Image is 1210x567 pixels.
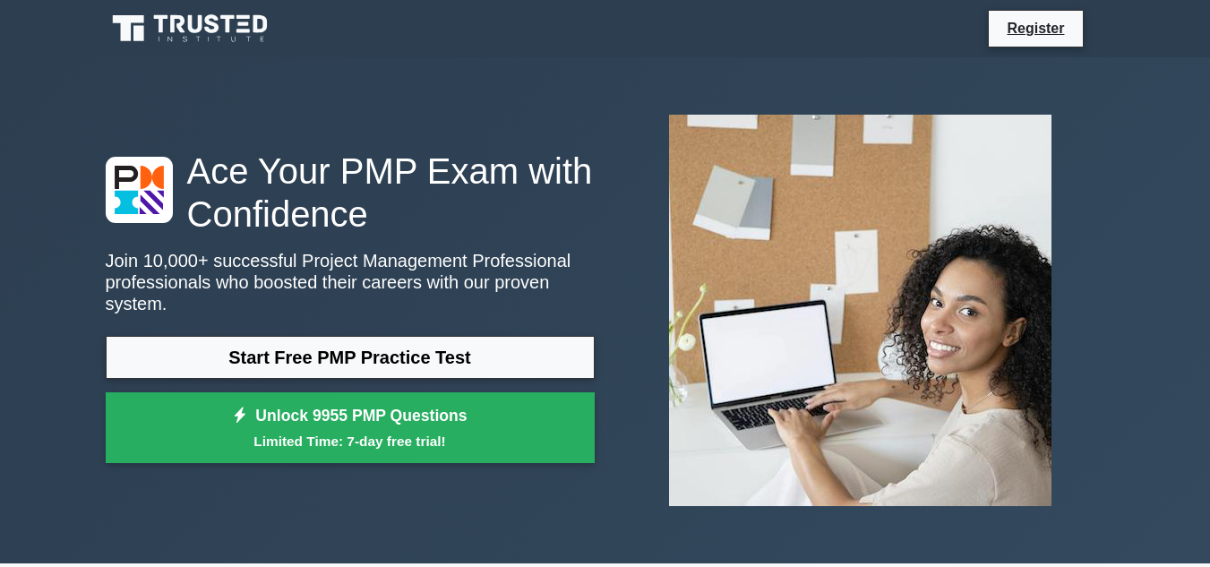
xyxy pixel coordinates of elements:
[128,431,572,451] small: Limited Time: 7-day free trial!
[106,150,595,236] h1: Ace Your PMP Exam with Confidence
[106,336,595,379] a: Start Free PMP Practice Test
[996,17,1075,39] a: Register
[106,392,595,464] a: Unlock 9955 PMP QuestionsLimited Time: 7-day free trial!
[106,250,595,314] p: Join 10,000+ successful Project Management Professional professionals who boosted their careers w...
